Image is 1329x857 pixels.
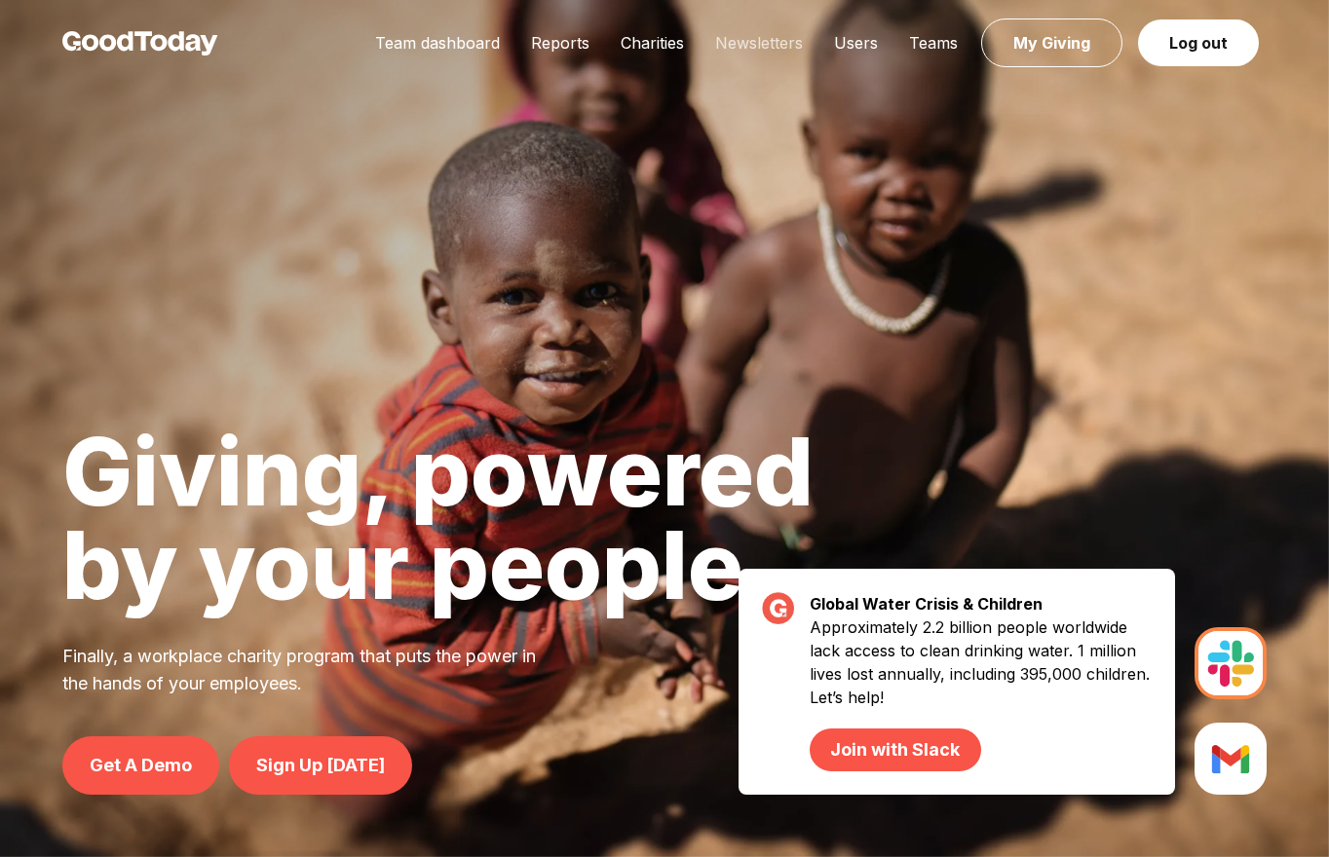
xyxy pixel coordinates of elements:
strong: Global Water Crisis & Children [810,594,1043,614]
a: Log out [1138,19,1259,66]
a: Newsletters [700,33,818,53]
a: Users [818,33,893,53]
a: Get A Demo [62,736,219,795]
p: Approximately 2.2 billion people worldwide lack access to clean drinking water. 1 million lives l... [810,615,1152,771]
p: Finally, a workplace charity program that puts the power in the hands of your employees. [62,643,561,697]
a: Teams [893,33,973,53]
img: Slack [1195,627,1267,699]
a: Reports [515,33,605,53]
a: Charities [605,33,700,53]
a: Sign Up [DATE] [229,736,412,795]
img: GoodToday [62,31,218,56]
img: Slack [1195,723,1267,795]
h1: Giving, powered by your people. [62,425,814,612]
a: Join with Slack [810,728,980,771]
a: My Giving [981,19,1122,67]
a: Team dashboard [360,33,515,53]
